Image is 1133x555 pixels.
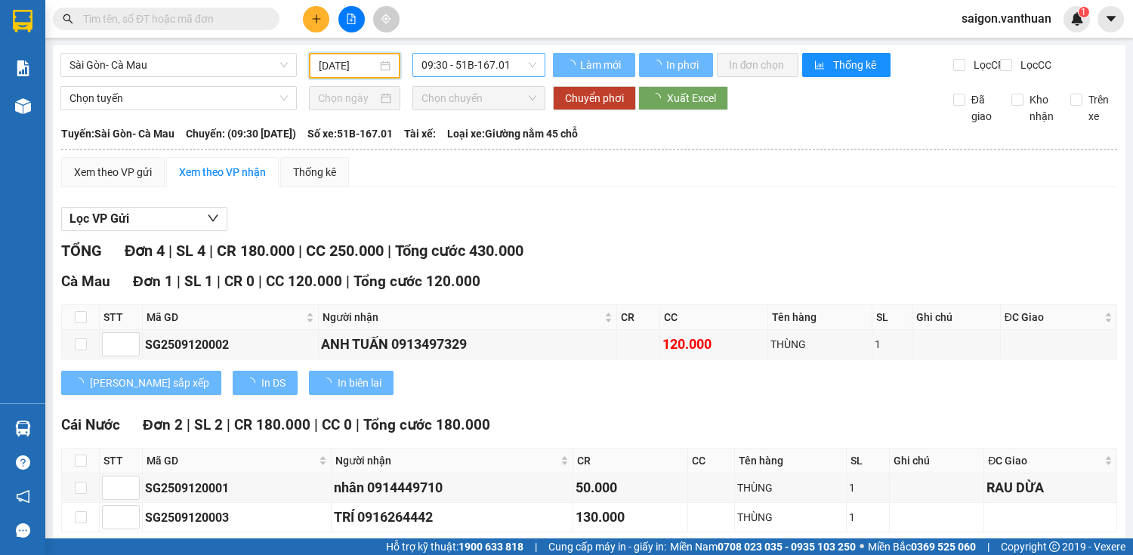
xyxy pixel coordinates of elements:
[872,305,912,330] th: SL
[688,449,734,473] th: CC
[184,273,213,290] span: SL 1
[90,375,209,391] span: [PERSON_NAME] sắp xếp
[1070,12,1084,26] img: icon-new-feature
[194,416,223,433] span: SL 2
[143,330,319,359] td: SG2509120002
[387,242,391,260] span: |
[580,57,623,73] span: Làm mới
[1023,91,1060,125] span: Kho nhận
[717,53,799,77] button: In đơn chọn
[147,309,303,325] span: Mã GD
[346,273,350,290] span: |
[319,57,377,74] input: 12/09/2025
[346,14,357,24] span: file-add
[217,242,295,260] span: CR 180.000
[307,125,393,142] span: Số xe: 51B-167.01
[548,538,666,555] span: Cung cấp máy in - giấy in:
[421,54,536,76] span: 09:30 - 51B-167.01
[100,449,143,473] th: STT
[802,53,891,77] button: bar-chartThống kê
[145,479,329,498] div: SG2509120001
[61,416,120,433] span: Cái Nước
[890,449,984,473] th: Ghi chú
[860,544,864,550] span: ⚪️
[1005,309,1101,325] span: ĐC Giao
[314,416,318,433] span: |
[565,60,578,70] span: loading
[245,378,261,388] span: loading
[814,60,827,72] span: bar-chart
[335,452,557,469] span: Người nhận
[147,452,316,469] span: Mã GD
[573,449,689,473] th: CR
[217,273,221,290] span: |
[16,523,30,538] span: message
[949,9,1064,28] span: saigon.vanthuan
[1079,7,1089,17] sup: 1
[61,371,221,395] button: [PERSON_NAME] sắp xếp
[638,86,728,110] button: Xuất Excel
[576,477,686,498] div: 50.000
[306,242,384,260] span: CC 250.000
[718,541,856,553] strong: 0708 023 035 - 0935 103 250
[535,538,537,555] span: |
[61,128,174,140] b: Tuyến: Sài Gòn- Cà Mau
[233,371,298,395] button: In DS
[334,507,570,528] div: TRÍ 0916264442
[227,416,230,433] span: |
[234,416,310,433] span: CR 180.000
[177,273,181,290] span: |
[650,93,667,103] span: loading
[737,509,844,526] div: THÙNG
[849,509,887,526] div: 1
[143,503,332,532] td: SG2509120003
[303,6,329,32] button: plus
[381,14,391,24] span: aim
[145,335,316,354] div: SG2509120002
[186,125,296,142] span: Chuyến: (09:30 [DATE])
[338,375,381,391] span: In biên lai
[912,305,1001,330] th: Ghi chú
[69,209,129,228] span: Lọc VP Gửi
[833,57,878,73] span: Thống kê
[187,416,190,433] span: |
[321,334,614,355] div: ANH TUẤN 0913497329
[73,378,90,388] span: loading
[334,477,570,498] div: nhân 0914449710
[63,14,73,24] span: search
[639,53,713,77] button: In phơi
[660,305,767,330] th: CC
[15,60,31,76] img: solution-icon
[553,53,635,77] button: Làm mới
[100,305,143,330] th: STT
[868,538,976,555] span: Miền Bắc
[298,242,302,260] span: |
[356,416,360,433] span: |
[15,98,31,114] img: warehouse-icon
[670,538,856,555] span: Miền Nam
[209,242,213,260] span: |
[404,125,436,142] span: Tài xế:
[69,54,288,76] span: Sài Gòn- Cà Mau
[849,479,887,496] div: 1
[16,455,30,470] span: question-circle
[322,416,352,433] span: CC 0
[143,473,332,503] td: SG2509120001
[309,371,394,395] button: In biên lai
[143,416,183,433] span: Đơn 2
[1082,91,1118,125] span: Trên xe
[1081,7,1086,17] span: 1
[386,538,523,555] span: Hỗ trợ kỹ thuật:
[667,90,716,106] span: Xuất Excel
[125,242,165,260] span: Đơn 4
[617,305,660,330] th: CR
[321,378,338,388] span: loading
[986,477,1114,498] div: RAU DỪA
[1104,12,1118,26] span: caret-down
[311,14,322,24] span: plus
[207,212,219,224] span: down
[224,273,255,290] span: CR 0
[447,125,578,142] span: Loại xe: Giường nằm 45 chỗ
[318,90,378,106] input: Chọn ngày
[13,10,32,32] img: logo-vxr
